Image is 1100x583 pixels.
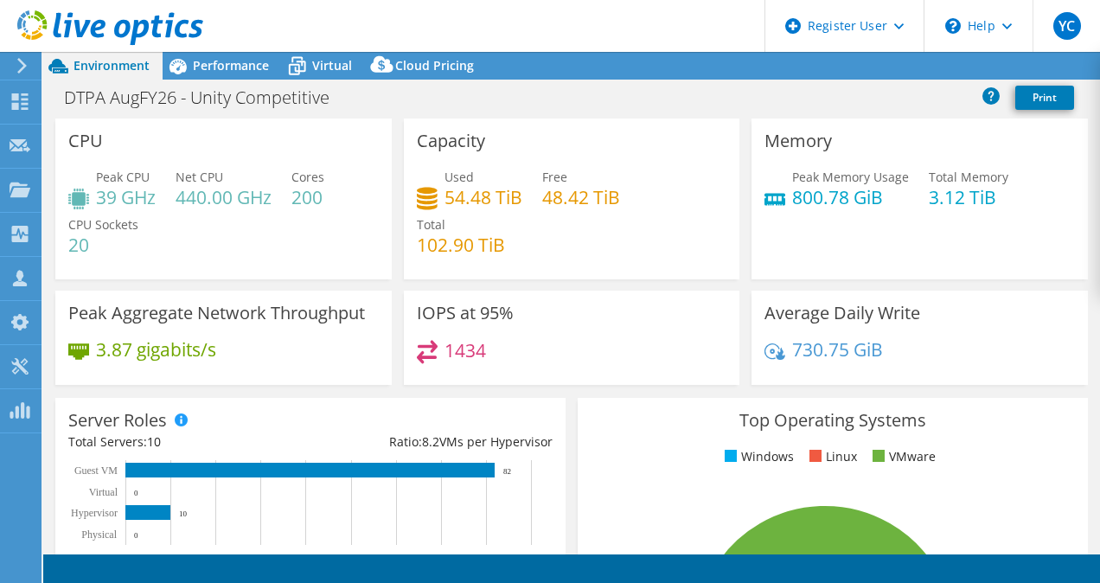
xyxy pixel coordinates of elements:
[74,464,118,477] text: Guest VM
[89,486,118,498] text: Virtual
[805,447,857,466] li: Linux
[134,489,138,497] text: 0
[96,169,150,185] span: Peak CPU
[96,340,216,359] h4: 3.87 gigabits/s
[764,131,832,151] h3: Memory
[68,432,310,452] div: Total Servers:
[176,188,272,207] h4: 440.00 GHz
[591,411,1075,430] h3: Top Operating Systems
[291,169,324,185] span: Cores
[444,188,522,207] h4: 54.48 TiB
[720,447,794,466] li: Windows
[176,169,223,185] span: Net CPU
[422,433,439,450] span: 8.2
[444,341,486,360] h4: 1434
[929,188,1008,207] h4: 3.12 TiB
[417,235,505,254] h4: 102.90 TiB
[179,509,188,518] text: 10
[444,169,474,185] span: Used
[56,88,356,107] h1: DTPA AugFY26 - Unity Competitive
[542,188,620,207] h4: 48.42 TiB
[68,216,138,233] span: CPU Sockets
[868,447,936,466] li: VMware
[68,304,365,323] h3: Peak Aggregate Network Throughput
[417,131,485,151] h3: Capacity
[81,529,117,541] text: Physical
[147,433,161,450] span: 10
[417,304,514,323] h3: IOPS at 95%
[764,304,920,323] h3: Average Daily Write
[945,18,961,34] svg: \n
[96,188,156,207] h4: 39 GHz
[417,216,445,233] span: Total
[1053,12,1081,40] span: YC
[68,411,167,430] h3: Server Roles
[312,57,352,74] span: Virtual
[71,507,118,519] text: Hypervisor
[291,188,324,207] h4: 200
[68,131,103,151] h3: CPU
[1015,86,1074,110] a: Print
[395,57,474,74] span: Cloud Pricing
[74,57,150,74] span: Environment
[929,169,1008,185] span: Total Memory
[310,432,553,452] div: Ratio: VMs per Hypervisor
[792,340,883,359] h4: 730.75 GiB
[542,169,567,185] span: Free
[68,235,138,254] h4: 20
[792,169,909,185] span: Peak Memory Usage
[134,531,138,540] text: 0
[503,467,511,476] text: 82
[792,188,909,207] h4: 800.78 GiB
[193,57,269,74] span: Performance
